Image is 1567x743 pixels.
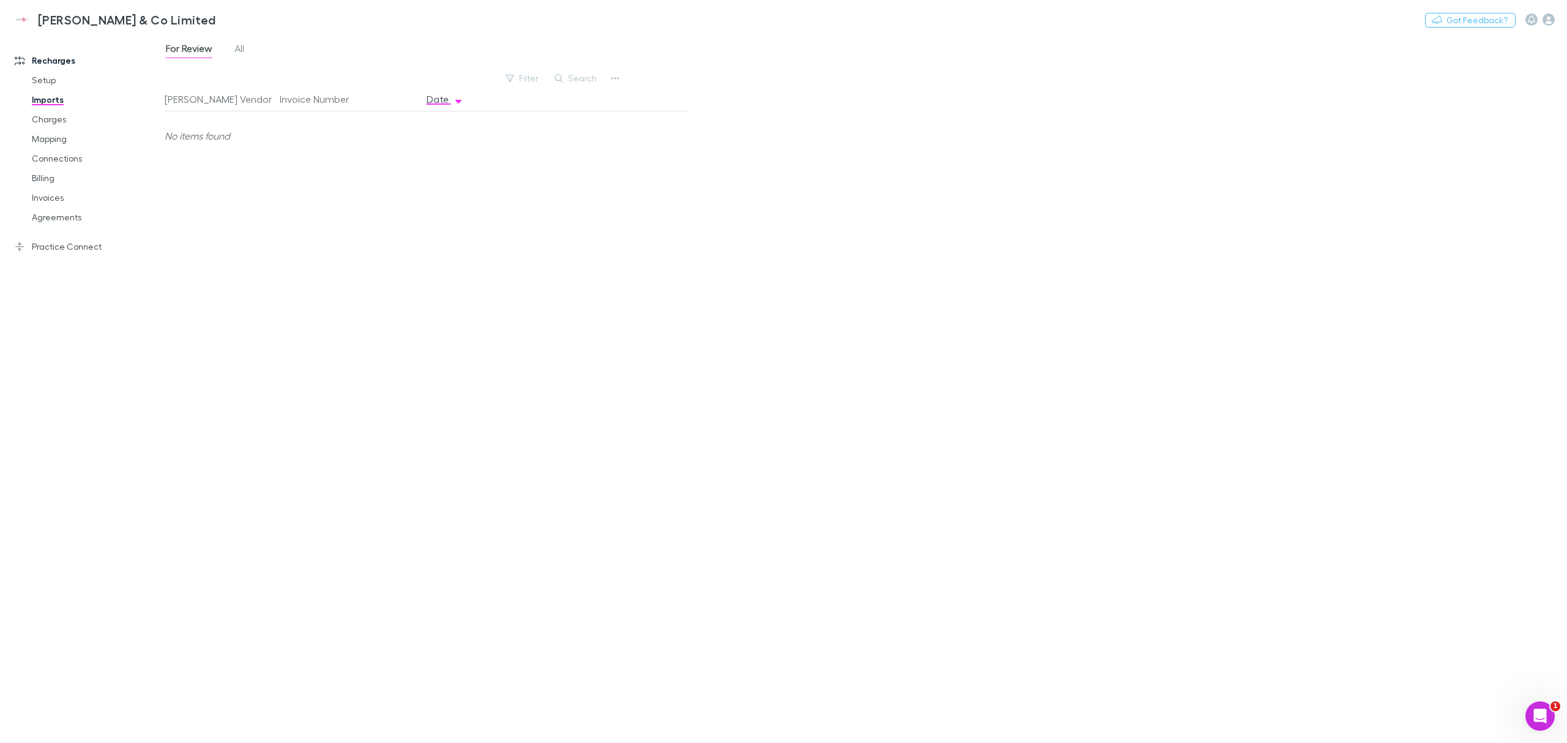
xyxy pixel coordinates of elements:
span: 1 [1550,701,1560,711]
a: Recharges [2,51,174,70]
h3: [PERSON_NAME] & Co Limited [38,12,216,27]
button: [PERSON_NAME] Vendor [165,87,286,111]
a: Charges [20,110,174,129]
span: All [234,42,244,58]
a: Imports [20,90,174,110]
a: Setup [20,70,174,90]
img: Epplett & Co Limited's Logo [12,12,33,27]
button: Date [427,87,463,111]
a: Billing [20,168,174,188]
button: Filter [499,71,546,86]
a: Practice Connect [2,237,174,256]
a: [PERSON_NAME] & Co Limited [5,5,223,34]
span: For Review [166,42,212,58]
button: Search [548,71,604,86]
a: Agreements [20,207,174,227]
a: Invoices [20,188,174,207]
a: Mapping [20,129,174,149]
div: No items found [165,111,678,160]
button: Got Feedback? [1425,13,1516,28]
a: Connections [20,149,174,168]
button: Invoice Number [280,87,364,111]
iframe: Intercom live chat [1525,701,1555,731]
